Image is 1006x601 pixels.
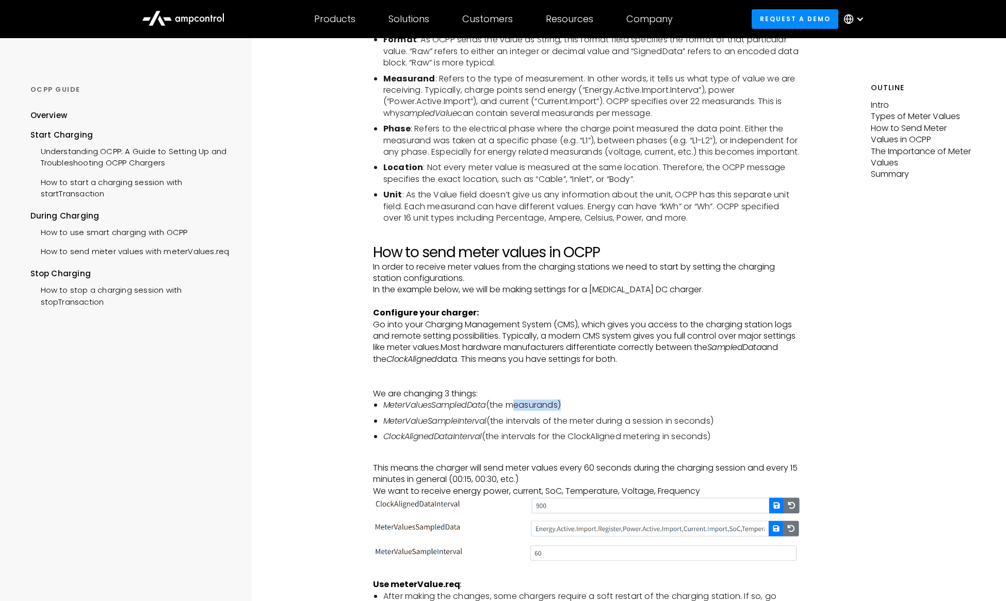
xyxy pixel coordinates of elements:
li: (the measurands) [383,399,800,411]
em: ClockAlignedDataInterval [383,430,482,442]
p: ‍ [373,567,800,579]
li: : Refers to the type of measurement. In other words, it tells us what type of value we are receiv... [383,73,800,120]
p: Go into your Charging Management System (CMS), which gives you access to the charging station log... [373,319,800,388]
img: OCPP ClockAlignedDataInterval (the intervals for the ClockAligned metering in seconds) [373,497,800,513]
img: OCPP MeterValuesSampledData (the measurands) [373,519,800,539]
div: OCPP GUIDE [30,85,232,94]
div: Solutions [388,13,429,25]
div: Resources [546,13,593,25]
strong: Use meterValue.req [373,578,462,590]
p: ‍ [373,232,800,244]
p: In order to receive meter values from the charging stations we need to start by setting the charg... [373,261,800,285]
div: Products [314,13,355,25]
div: Stop Charging [30,268,232,279]
a: How to use smart charging with OCPP [30,222,188,241]
h2: How to send meter values in OCPP [373,244,800,261]
em: : [460,578,462,590]
a: How to send meter values with meterValues.req [30,241,230,260]
p: Types of Meter Values [871,111,976,122]
strong: Format [383,34,417,45]
li: (the intervals of the meter during a session in seconds) [383,415,800,427]
strong: Measurand [383,73,435,85]
p: The Importance of Meter Values [871,146,976,169]
p: This means the charger will send meter values every 60 seconds during the charging session and ev... [373,462,800,497]
div: Company [626,13,673,25]
div: Customers [462,13,513,25]
p: In the example below, we will be making settings for a [MEDICAL_DATA] DC charger. [373,284,800,295]
p: Intro [871,99,976,111]
strong: Phase [383,123,411,135]
li: : As the Value field doesn’t give us any information about the unit, OCPP has this separate unit ... [383,189,800,224]
p: ‍ [373,296,800,307]
a: Overview [30,110,68,129]
p: We are changing 3 things: [373,388,800,399]
p: Summary [871,169,976,180]
em: SampledData [707,341,762,353]
p: ‍ [373,451,800,462]
strong: Configure your charger: [373,307,479,319]
a: How to start a charging session with startTransaction [30,172,232,203]
div: During Charging [30,210,232,222]
p: How to Send Meter Values in OCPP [871,123,976,146]
li: : Refers to the electrical phase where the charge point measured the data point. Either the measu... [383,123,800,158]
li: : Not every meter value is measured at the same location. Therefore, the OCPP message specifies t... [383,162,800,185]
strong: Location [383,161,424,173]
a: Understanding OCPP: A Guide to Setting Up and Troubleshooting OCPP Chargers [30,141,232,172]
a: How to stop a charging session with stopTransaction [30,279,232,310]
img: OCPP MeterValueSampleInterval (the intervals of the meter during a session in seconds) [373,544,800,562]
a: Request a demo [752,9,838,28]
strong: Unit [383,189,402,201]
li: (the intervals for the ClockAligned metering in seconds) [383,431,800,442]
em: sampledValue [400,107,457,119]
div: Start Charging [30,129,232,141]
em: MeterValueSampleInterval [383,415,486,427]
li: : As OCPP sends the value as String, this format field specifies the format of that particular va... [383,34,800,69]
div: Overview [30,110,68,121]
em: ClockAligned [386,353,437,365]
em: MeterValuesSampledData [383,399,486,411]
h5: Outline [871,82,976,93]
